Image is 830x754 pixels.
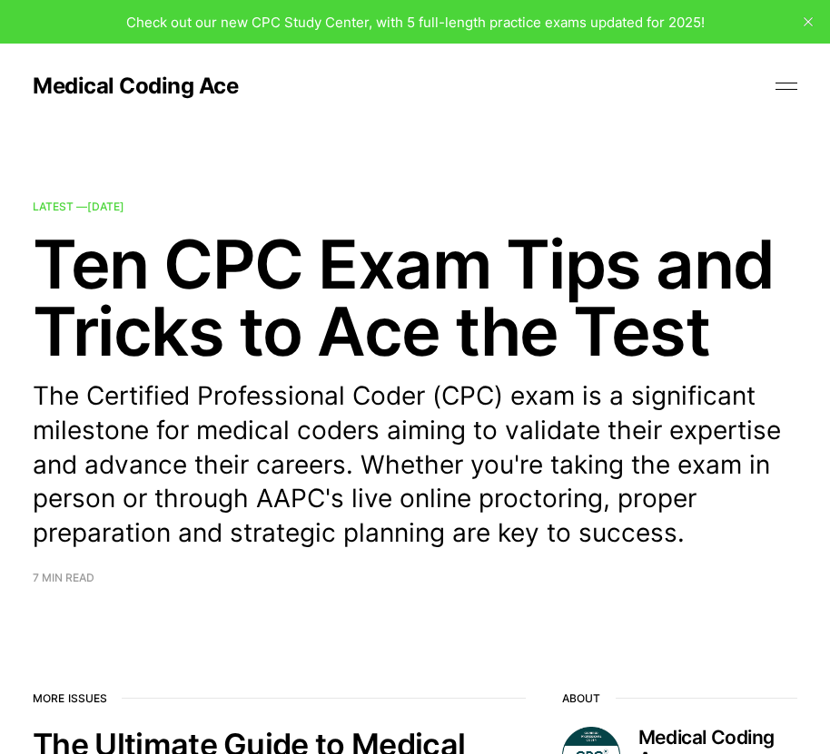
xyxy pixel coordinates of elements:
h2: Ten CPC Exam Tips and Tricks to Ace the Test [33,230,797,365]
a: Medical Coding Ace [33,75,238,97]
button: close [794,7,823,36]
h2: About [562,692,797,705]
time: [DATE] [87,200,124,213]
span: Latest — [33,200,124,213]
p: The Certified Professional Coder (CPC) exam is a significant milestone for medical coders aiming ... [33,379,797,551]
span: 7 min read [33,573,94,583]
a: Latest —[DATE] Ten CPC Exam Tips and Tricks to Ace the Test The Certified Professional Coder (CPC... [33,201,797,583]
h2: More issues [33,692,526,705]
span: Check out our new CPC Study Center, with 5 full-length practice exams updated for 2025! [126,14,705,31]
